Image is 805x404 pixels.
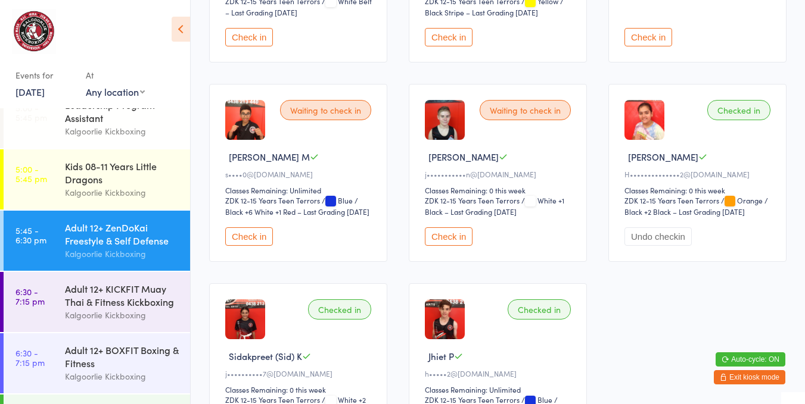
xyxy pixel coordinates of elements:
[225,185,375,195] div: Classes Remaining: Unlimited
[425,384,574,394] div: Classes Remaining: Unlimited
[425,195,520,205] div: ZDK 12-15 Years Teen Terrors
[225,100,265,140] img: image1717814275.png
[225,28,273,46] button: Check in
[4,333,190,393] a: 6:30 -7:15 pmAdult 12+ BOXFIT Boxing & FitnessKalgoorlie Kickboxing
[65,247,180,261] div: Kalgoorlie Kickboxing
[15,65,74,85] div: Events for
[425,227,473,246] button: Check in
[15,164,47,183] time: 5:00 - 5:45 pm
[225,169,375,179] div: s••••0@[DOMAIN_NAME]
[624,195,719,205] div: ZDK 12-15 Years Teen Terrors
[624,169,774,179] div: H••••••••••••••2@[DOMAIN_NAME]
[714,370,785,384] button: Exit kiosk mode
[4,88,190,148] a: 5:00 -5:45 pmLeadership Program AssistantKalgoorlie Kickboxing
[225,227,273,246] button: Check in
[428,350,454,362] span: Jhiet P
[229,350,302,362] span: Sidakpreet (Sid) K
[225,368,375,378] div: j••••••••••7@[DOMAIN_NAME]
[15,226,46,245] time: 5:45 - 6:30 pm
[425,368,574,378] div: h•••••2@[DOMAIN_NAME]
[225,384,375,394] div: Classes Remaining: 0 this week
[425,100,465,140] img: image1742988721.png
[280,100,371,120] div: Waiting to check in
[425,185,574,195] div: Classes Remaining: 0 this week
[428,151,499,163] span: [PERSON_NAME]
[716,352,785,367] button: Auto-cycle: ON
[86,65,145,85] div: At
[65,124,180,138] div: Kalgoorlie Kickboxing
[225,299,265,339] img: image1711360456.png
[308,299,371,320] div: Checked in
[624,28,672,46] button: Check in
[65,282,180,308] div: Adult 12+ KICKFIT Muay Thai & Fitness Kickboxing
[425,169,574,179] div: j•••••••••••n@[DOMAIN_NAME]
[425,299,465,339] img: image1709349299.png
[4,272,190,332] a: 6:30 -7:15 pmAdult 12+ KICKFIT Muay Thai & Fitness KickboxingKalgoorlie Kickboxing
[15,287,45,306] time: 6:30 - 7:15 pm
[65,221,180,247] div: Adult 12+ ZenDoKai Freestyle & Self Defense
[65,159,180,186] div: Kids 08-11 Years Little Dragons
[15,348,45,367] time: 6:30 - 7:15 pm
[508,299,571,320] div: Checked in
[225,195,320,205] div: ZDK 12-15 Years Teen Terrors
[4,149,190,209] a: 5:00 -5:45 pmKids 08-11 Years Little DragonsKalgoorlie Kickboxing
[480,100,571,120] div: Waiting to check in
[65,369,180,383] div: Kalgoorlie Kickboxing
[65,98,180,124] div: Leadership Program Assistant
[628,151,698,163] span: [PERSON_NAME]
[65,186,180,199] div: Kalgoorlie Kickboxing
[12,9,56,54] img: Kalgoorlie Kickboxing
[4,211,190,271] a: 5:45 -6:30 pmAdult 12+ ZenDoKai Freestyle & Self DefenseKalgoorlie Kickboxing
[86,85,145,98] div: Any location
[624,185,774,195] div: Classes Remaining: 0 this week
[707,100,770,120] div: Checked in
[15,85,45,98] a: [DATE]
[15,103,47,122] time: 5:00 - 5:45 pm
[229,151,310,163] span: [PERSON_NAME] M
[65,308,180,322] div: Kalgoorlie Kickboxing
[425,28,473,46] button: Check in
[65,343,180,369] div: Adult 12+ BOXFIT Boxing & Fitness
[624,100,664,140] img: image1697253046.png
[624,227,692,246] button: Undo checkin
